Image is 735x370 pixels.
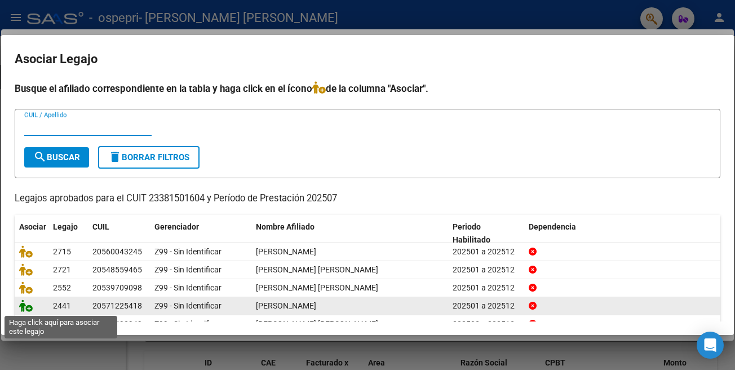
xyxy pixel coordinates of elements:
datatable-header-cell: CUIL [88,215,150,252]
button: Buscar [24,147,89,168]
span: 2441 [53,301,71,310]
span: CUIL [92,222,109,231]
p: Legajos aprobados para el CUIT 23381501604 y Período de Prestación 202507 [15,192,720,206]
span: ROSALES VALLEJOS KILIAN [256,247,316,256]
span: Z99 - Sin Identificar [154,247,222,256]
span: Dependencia [529,222,576,231]
div: 23487492949 [92,318,142,331]
span: ARANCIBIA FUENTES LAUTARO JULIAN [256,319,378,328]
div: 202502 a 202512 [453,318,520,331]
div: 20539709098 [92,281,142,294]
datatable-header-cell: Legajo [48,215,88,252]
span: Nombre Afiliado [256,222,315,231]
span: Asociar [19,222,46,231]
span: CURRIÑIR JOAQUIN LEON [256,301,316,310]
datatable-header-cell: Periodo Habilitado [448,215,524,252]
h2: Asociar Legajo [15,49,720,70]
span: CEBALLOS THIAGO AGUSTIN [256,283,378,292]
div: Open Intercom Messenger [697,332,724,359]
span: Z99 - Sin Identificar [154,283,222,292]
span: Periodo Habilitado [453,222,490,244]
div: 202501 a 202512 [453,263,520,276]
datatable-header-cell: Gerenciador [150,215,251,252]
datatable-header-cell: Dependencia [524,215,721,252]
datatable-header-cell: Nombre Afiliado [251,215,448,252]
span: 2715 [53,247,71,256]
h4: Busque el afiliado correspondiente en la tabla y haga click en el ícono de la columna "Asociar". [15,81,720,96]
span: 2552 [53,283,71,292]
span: Legajo [53,222,78,231]
span: 2721 [53,265,71,274]
div: 202501 a 202512 [453,299,520,312]
div: 20560043245 [92,245,142,258]
mat-icon: delete [108,150,122,164]
div: 202501 a 202512 [453,245,520,258]
span: Z99 - Sin Identificar [154,265,222,274]
datatable-header-cell: Asociar [15,215,48,252]
div: 20571225418 [92,299,142,312]
span: Z99 - Sin Identificar [154,301,222,310]
span: 2843 [53,319,71,328]
button: Borrar Filtros [98,146,200,169]
span: Borrar Filtros [108,152,189,162]
mat-icon: search [33,150,47,164]
span: SEPULVEDA ZEIDAN EMIR ANDRE [256,265,378,274]
span: Buscar [33,152,80,162]
span: Z99 - Sin Identificar [154,319,222,328]
span: Gerenciador [154,222,199,231]
div: 20548559465 [92,263,142,276]
div: 202501 a 202512 [453,281,520,294]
